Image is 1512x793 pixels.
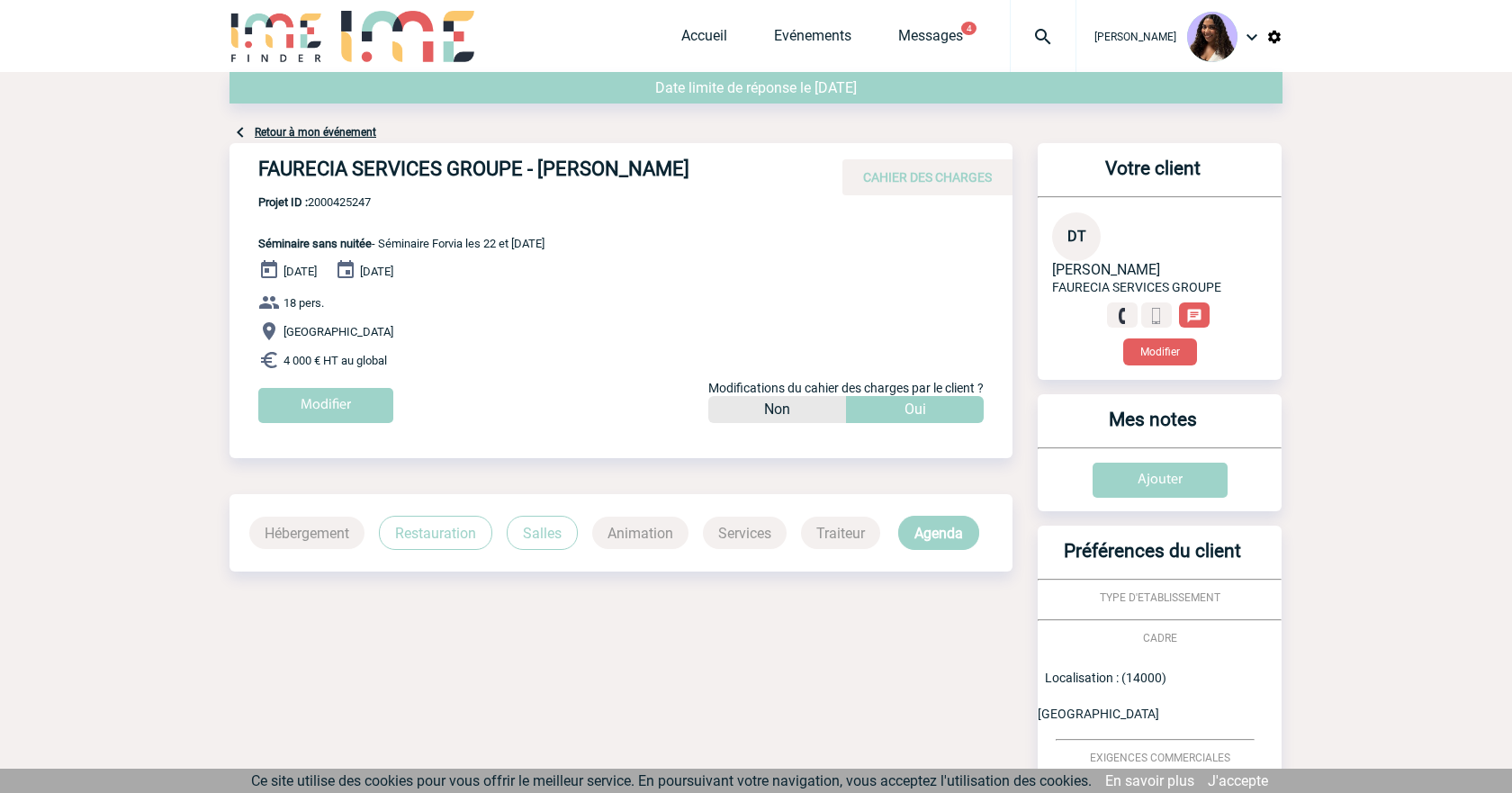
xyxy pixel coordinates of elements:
[898,27,963,52] a: Messages
[1045,540,1260,579] h3: Préférences du client
[251,772,1092,789] span: Ce site utilise des cookies pour vous offrir le meilleur service. En poursuivant votre navigation...
[255,126,376,139] a: Retour à mon événement
[1186,308,1202,324] img: chat-24-px-w.png
[904,396,926,423] p: Oui
[655,79,857,96] span: Date limite de réponse le [DATE]
[283,265,317,278] span: [DATE]
[1045,409,1260,447] h3: Mes notes
[1143,632,1177,644] span: CADRE
[801,517,880,549] p: Traiteur
[258,195,308,209] b: Projet ID :
[1067,228,1086,245] span: DT
[283,325,393,338] span: [GEOGRAPHIC_DATA]
[1052,280,1221,294] span: FAURECIA SERVICES GROUPE
[360,265,393,278] span: [DATE]
[1148,308,1165,324] img: portable.png
[1090,752,1230,764] span: EXIGENCES COMMERCIALES
[1052,261,1160,278] span: [PERSON_NAME]
[1100,591,1220,604] span: TYPE D'ETABLISSEMENT
[764,396,790,423] p: Non
[961,22,976,35] button: 4
[283,296,324,310] span: 18 pers.
[379,516,492,550] p: Restauration
[863,170,992,185] span: CAHIER DES CHARGES
[774,27,851,52] a: Evénements
[1105,772,1194,789] a: En savoir plus
[1094,31,1176,43] span: [PERSON_NAME]
[258,237,372,250] span: Séminaire sans nuitée
[283,354,387,367] span: 4 000 € HT au global
[1114,308,1130,324] img: fixe.png
[1187,12,1237,62] img: 131234-0.jpg
[1045,158,1260,196] h3: Votre client
[249,517,364,549] p: Hébergement
[1208,772,1268,789] a: J'accepte
[708,381,984,395] span: Modifications du cahier des charges par le client ?
[258,158,798,188] h4: FAURECIA SERVICES GROUPE - [PERSON_NAME]
[1038,671,1166,721] span: Localisation : (14000) [GEOGRAPHIC_DATA]
[258,237,544,250] span: - Séminaire Forvia les 22 et [DATE]
[1123,338,1197,365] button: Modifier
[258,388,393,423] input: Modifier
[1093,463,1228,498] input: Ajouter
[592,517,688,549] p: Animation
[703,517,787,549] p: Services
[898,516,979,550] p: Agenda
[507,516,578,550] p: Salles
[258,195,544,209] span: 2000425247
[681,27,727,52] a: Accueil
[229,11,323,62] img: IME-Finder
